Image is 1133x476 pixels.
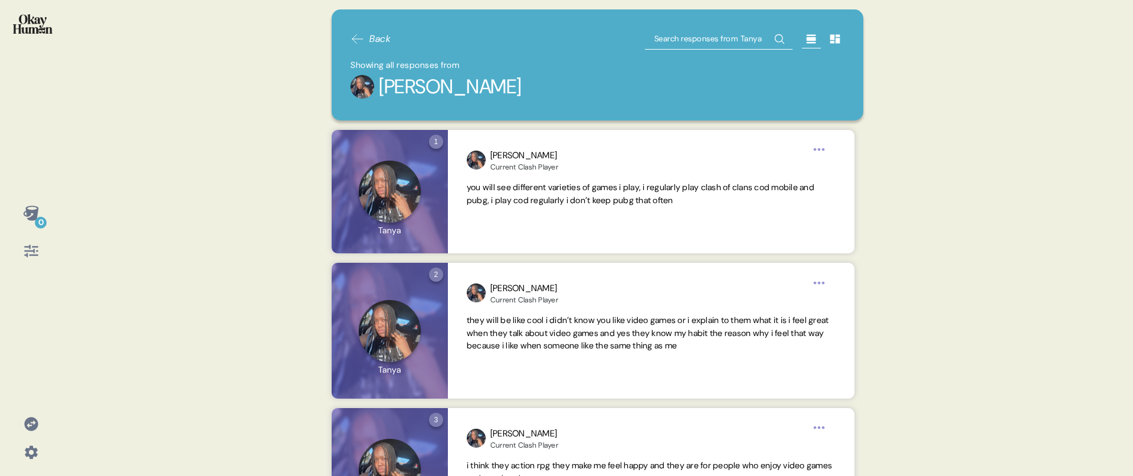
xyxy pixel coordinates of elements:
span: Back [369,32,391,46]
div: [PERSON_NAME] [490,149,558,162]
div: [PERSON_NAME] [379,72,522,102]
div: 1 [429,135,443,149]
img: profilepic_24874021625557860.jpg [467,151,486,169]
img: profilepic_24874021625557860.jpg [351,75,374,99]
img: profilepic_24874021625557860.jpg [467,283,486,302]
div: Current Clash Player [490,295,558,305]
span: they will be like cool i didn’t know you like video games or i explain to them what it is i feel ... [467,315,829,351]
div: 3 [429,413,443,427]
img: okayhuman.3b1b6348.png [13,14,53,34]
div: [PERSON_NAME] [490,427,558,441]
div: Current Clash Player [490,162,558,172]
div: 2 [429,268,443,282]
div: Current Clash Player [490,441,558,450]
span: you will see different varieties of games i play, i regularly play clash of clans cod mobile and ... [467,182,814,206]
input: Search responses from Tanya [645,28,793,50]
div: [PERSON_NAME] [490,282,558,295]
div: 0 [35,217,47,229]
img: profilepic_24874021625557860.jpg [467,429,486,448]
div: Showing all responses from [351,59,844,72]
